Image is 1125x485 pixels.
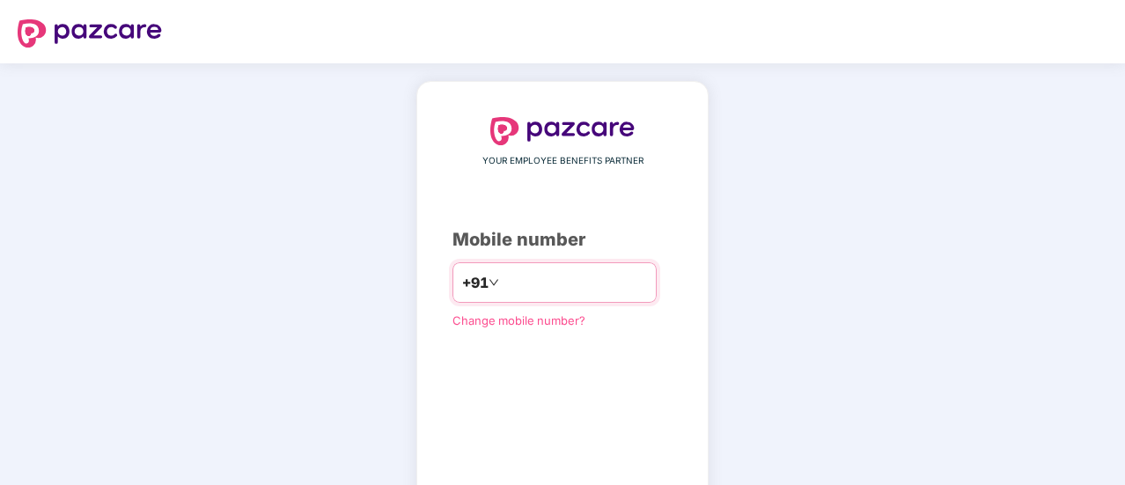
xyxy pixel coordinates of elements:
img: logo [18,19,162,48]
div: Mobile number [452,226,673,254]
span: YOUR EMPLOYEE BENEFITS PARTNER [482,154,643,168]
a: Change mobile number? [452,313,585,327]
img: logo [490,117,635,145]
span: down [489,277,499,288]
span: +91 [462,272,489,294]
